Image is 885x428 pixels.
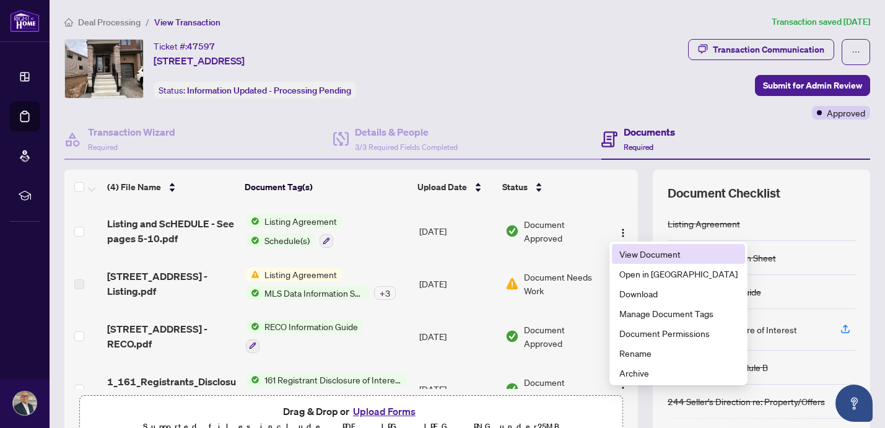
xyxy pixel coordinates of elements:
[414,204,500,258] td: [DATE]
[505,277,519,290] img: Document Status
[412,170,498,204] th: Upload Date
[259,373,406,387] span: 161 Registrant Disclosure of Interest - Disposition ofProperty
[619,247,738,261] span: View Document
[259,286,369,300] span: MLS Data Information Sheet
[246,234,259,247] img: Status Icon
[78,17,141,28] span: Deal Processing
[497,170,604,204] th: Status
[349,403,419,419] button: Upload Forms
[505,330,519,343] img: Document Status
[246,373,406,406] button: Status Icon161 Registrant Disclosure of Interest - Disposition ofProperty
[259,320,363,333] span: RECO Information Guide
[852,48,860,56] span: ellipsis
[246,214,342,248] button: Status IconListing AgreementStatus IconSchedule(s)
[772,15,870,29] article: Transaction saved [DATE]
[502,180,528,194] span: Status
[618,386,628,396] img: Logo
[755,75,870,96] button: Submit for Admin Review
[619,346,738,360] span: Rename
[524,323,603,350] span: Document Approved
[619,307,738,320] span: Manage Document Tags
[417,180,467,194] span: Upload Date
[524,375,603,403] span: Document Approved
[505,224,519,238] img: Document Status
[414,310,500,363] td: [DATE]
[619,326,738,340] span: Document Permissions
[668,185,780,202] span: Document Checklist
[64,18,73,27] span: home
[246,320,363,353] button: Status IconRECO Information Guide
[668,217,740,230] div: Listing Agreement
[246,268,259,281] img: Status Icon
[374,286,396,300] div: + 3
[13,391,37,415] img: Profile Icon
[246,214,259,228] img: Status Icon
[65,40,143,98] img: IMG-X12318172_1.jpg
[154,17,220,28] span: View Transaction
[259,214,342,228] span: Listing Agreement
[763,76,862,95] span: Submit for Admin Review
[102,170,240,204] th: (4) File Name
[613,221,633,241] button: Logo
[107,321,236,351] span: [STREET_ADDRESS] - RECO.pdf
[355,124,458,139] h4: Details & People
[713,40,824,59] div: Transaction Communication
[107,180,161,194] span: (4) File Name
[246,286,259,300] img: Status Icon
[414,363,500,416] td: [DATE]
[618,228,628,238] img: Logo
[668,395,825,408] div: 244 Seller’s Direction re: Property/Offers
[827,106,865,120] span: Approved
[107,374,236,404] span: 1_161_Registrants_Disclosure_of_Interest_-_Disposition_of_Property_-_PropTx-[PERSON_NAME] EXECUTE...
[246,320,259,333] img: Status Icon
[524,270,603,297] span: Document Needs Work
[835,385,873,422] button: Open asap
[259,268,342,281] span: Listing Agreement
[154,82,356,98] div: Status:
[88,142,118,152] span: Required
[10,9,40,32] img: logo
[88,124,175,139] h4: Transaction Wizard
[524,217,603,245] span: Document Approved
[619,287,738,300] span: Download
[624,142,653,152] span: Required
[240,170,412,204] th: Document Tag(s)
[187,41,215,52] span: 47597
[246,268,396,300] button: Status IconListing AgreementStatus IconMLS Data Information Sheet+3
[107,269,236,299] span: [STREET_ADDRESS] - Listing.pdf
[187,85,351,96] span: Information Updated - Processing Pending
[619,366,738,380] span: Archive
[619,267,738,281] span: Open in [GEOGRAPHIC_DATA]
[246,373,259,387] img: Status Icon
[414,258,500,310] td: [DATE]
[154,39,215,53] div: Ticket #:
[259,234,315,247] span: Schedule(s)
[624,124,675,139] h4: Documents
[355,142,458,152] span: 3/3 Required Fields Completed
[505,382,519,396] img: Document Status
[688,39,834,60] button: Transaction Communication
[107,216,236,246] span: Listing and ScHEDULE - See pages 5-10.pdf
[283,403,419,419] span: Drag & Drop or
[154,53,245,68] span: [STREET_ADDRESS]
[146,15,149,29] li: /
